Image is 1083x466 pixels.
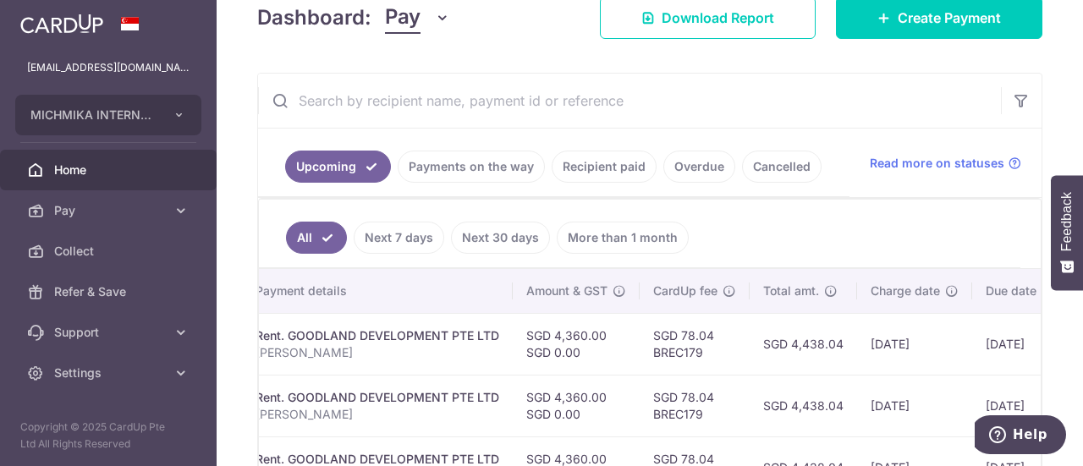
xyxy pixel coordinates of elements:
[15,95,201,135] button: MICHMIKA INTERNATIONAL PTE. LTD.
[513,313,640,375] td: SGD 4,360.00 SGD 0.00
[986,282,1036,299] span: Due date
[385,2,421,34] span: Pay
[898,8,1001,28] span: Create Payment
[30,107,156,123] span: MICHMIKA INTERNATIONAL PTE. LTD.
[385,2,450,34] button: Pay
[870,155,1021,172] a: Read more on statuses
[640,313,750,375] td: SGD 78.04 BREC179
[257,3,371,33] h4: Dashboard:
[398,151,545,183] a: Payments on the way
[526,282,607,299] span: Amount & GST
[662,8,774,28] span: Download Report
[258,74,1001,128] input: Search by recipient name, payment id or reference
[286,222,347,254] a: All
[557,222,689,254] a: More than 1 month
[1059,192,1075,251] span: Feedback
[972,313,1069,375] td: [DATE]
[256,389,499,406] div: Rent. GOODLAND DEVELOPMENT PTE LTD
[54,243,166,260] span: Collect
[451,222,550,254] a: Next 30 days
[54,202,166,219] span: Pay
[972,375,1069,436] td: [DATE]
[513,375,640,436] td: SGD 4,360.00 SGD 0.00
[54,324,166,341] span: Support
[763,282,819,299] span: Total amt.
[857,375,972,436] td: [DATE]
[20,14,103,34] img: CardUp
[975,415,1066,458] iframe: Opens a widget where you can find more information
[870,155,1004,172] span: Read more on statuses
[871,282,940,299] span: Charge date
[54,365,166,381] span: Settings
[552,151,657,183] a: Recipient paid
[256,406,499,423] p: [PERSON_NAME]
[1051,175,1083,290] button: Feedback - Show survey
[285,151,391,183] a: Upcoming
[54,162,166,178] span: Home
[742,151,822,183] a: Cancelled
[750,375,857,436] td: SGD 4,438.04
[750,313,857,375] td: SGD 4,438.04
[653,282,717,299] span: CardUp fee
[256,344,499,361] p: [PERSON_NAME]
[242,269,513,313] th: Payment details
[27,59,190,76] p: [EMAIL_ADDRESS][DOMAIN_NAME]
[857,313,972,375] td: [DATE]
[663,151,735,183] a: Overdue
[256,327,499,344] div: Rent. GOODLAND DEVELOPMENT PTE LTD
[54,283,166,300] span: Refer & Save
[640,375,750,436] td: SGD 78.04 BREC179
[354,222,444,254] a: Next 7 days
